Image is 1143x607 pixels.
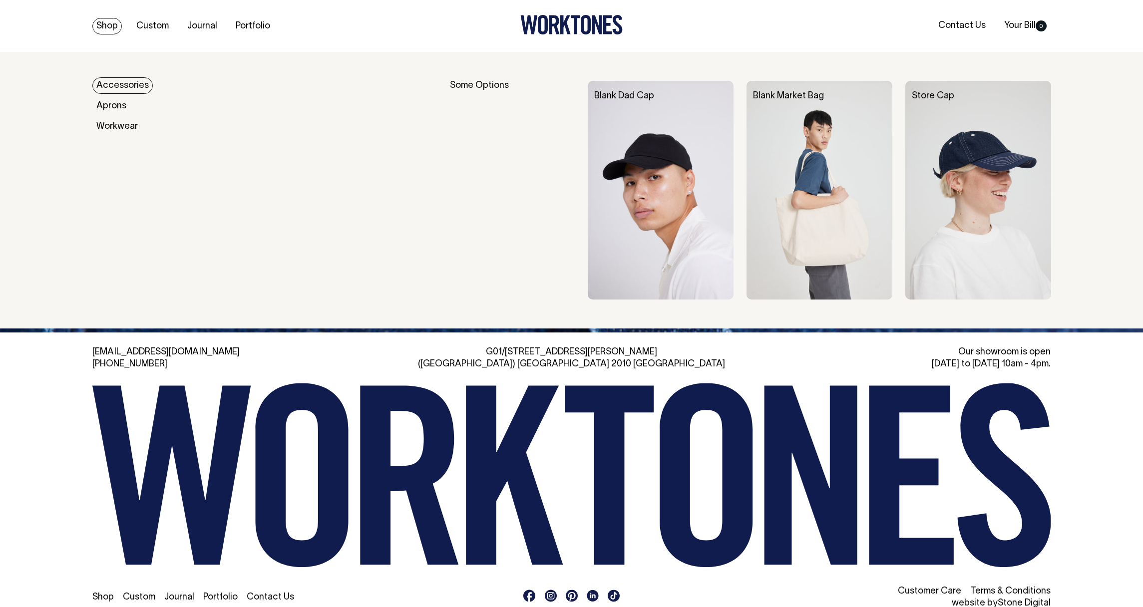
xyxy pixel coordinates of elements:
a: Blank Market Bag [753,92,824,100]
div: G01/[STREET_ADDRESS][PERSON_NAME] ([GEOGRAPHIC_DATA]) [GEOGRAPHIC_DATA] 2010 [GEOGRAPHIC_DATA] [417,346,727,370]
a: Aprons [92,98,130,114]
img: Blank Market Bag [747,81,892,300]
a: Workwear [92,118,142,135]
a: [PHONE_NUMBER] [92,360,167,368]
a: Your Bill0 [1000,17,1051,34]
a: Contact Us [934,17,990,34]
a: Shop [92,593,114,602]
a: Blank Dad Cap [594,92,654,100]
div: Our showroom is open [DATE] to [DATE] 10am - 4pm. [742,346,1051,370]
a: Customer Care [898,587,961,596]
a: Custom [123,593,155,602]
a: Store Cap [912,92,954,100]
a: Portfolio [232,18,274,34]
a: Contact Us [247,593,294,602]
a: [EMAIL_ADDRESS][DOMAIN_NAME] [92,348,240,356]
div: Some Options [450,81,575,300]
a: Terms & Conditions [970,587,1051,596]
a: Journal [164,593,194,602]
span: 0 [1036,20,1047,31]
a: Accessories [92,77,153,94]
img: Store Cap [905,81,1051,300]
a: Journal [183,18,221,34]
a: Shop [92,18,122,34]
a: Portfolio [203,593,238,602]
a: Custom [132,18,173,34]
img: Blank Dad Cap [588,81,734,300]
